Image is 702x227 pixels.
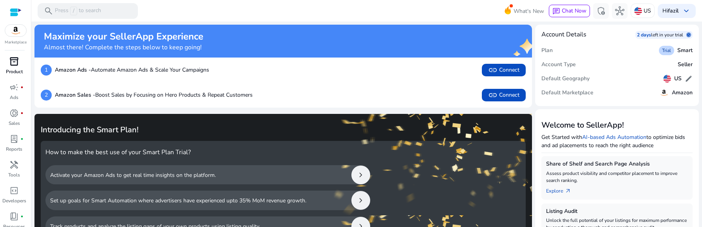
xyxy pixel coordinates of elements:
[678,61,693,68] h5: Seller
[6,68,23,75] p: Product
[20,86,24,89] span: fiber_manual_record
[55,91,253,99] p: Boost Sales by Focusing on Hero Products & Repeat Customers
[546,208,688,215] h5: Listing Audit
[541,133,693,150] p: Get Started with to optimize bids and ad placements to reach the right audience
[41,65,52,76] p: 1
[659,88,669,97] img: amazon.svg
[70,7,77,15] span: /
[6,146,22,153] p: Reports
[9,57,19,66] span: inventory_2
[55,91,95,99] b: Amazon Sales -
[674,76,682,82] h5: US
[615,6,624,16] span: hub
[55,66,209,74] p: Automate Amazon Ads & Scale Your Campaigns
[644,4,651,18] p: US
[9,120,20,127] p: Sales
[45,149,521,156] h4: How to make the best use of your Smart Plan Trial?
[488,90,519,100] span: Connect
[44,44,203,51] h4: Almost there! Complete the steps below to keep going!
[541,90,593,96] h5: Default Marketplace
[663,75,671,83] img: us.svg
[651,32,686,38] p: left in your trial
[2,197,26,204] p: Developers
[8,171,20,178] p: Tools
[50,196,306,205] p: Set up goals for Smart Automation where advertisers have experienced upto 35% MoM revenue growth.
[55,7,101,15] p: Press to search
[552,7,560,15] span: chat
[5,40,27,45] p: Marketplace
[44,31,203,42] h2: Maximize your SellerApp Experience
[634,7,642,15] img: us.svg
[482,89,526,101] button: linkConnect
[686,32,691,37] span: schedule
[9,160,19,169] span: handyman
[488,90,498,100] span: link
[41,125,526,138] h3: Introducing the Smart Plan!
[514,4,544,18] span: What's New
[5,25,26,36] img: amazon.svg
[10,94,18,101] p: Ads
[672,90,693,96] h5: Amazon
[356,170,365,180] span: chevron_right
[546,184,577,195] a: Explorearrow_outward
[20,215,24,218] span: fiber_manual_record
[488,65,498,75] span: link
[549,5,590,17] button: chatChat Now
[541,121,693,130] h3: Welcome to SellerApp!
[41,90,52,101] p: 2
[565,188,571,194] span: arrow_outward
[9,83,19,92] span: campaign
[55,66,91,74] b: Amazon Ads -
[44,6,53,16] span: search
[662,8,678,14] p: Hi
[50,171,216,179] p: Activate your Amazon Ads to get real time insights on the platform.
[541,76,590,82] h5: Default Geography
[562,7,586,14] span: Chat Now
[596,6,606,16] span: admin_panel_settings
[9,212,19,221] span: book_4
[9,108,19,118] span: donut_small
[612,3,628,19] button: hub
[582,133,646,141] a: AI-based Ads Automation
[546,161,688,168] h5: Share of Shelf and Search Page Analysis
[541,61,576,68] h5: Account Type
[682,6,691,16] span: keyboard_arrow_down
[541,31,586,38] h4: Account Details
[20,137,24,141] span: fiber_manual_record
[541,47,553,54] h5: Plan
[488,65,519,75] span: Connect
[677,47,693,54] h5: Smart
[482,64,526,76] button: linkConnect
[9,134,19,144] span: lab_profile
[9,186,19,195] span: code_blocks
[546,170,688,184] p: Assess product visibility and competitor placement to improve search ranking.
[593,3,609,19] button: admin_panel_settings
[668,7,678,14] b: fazil
[662,47,671,54] span: Trial
[637,32,651,38] p: 2 days
[20,112,24,115] span: fiber_manual_record
[685,75,693,83] span: edit
[356,196,365,205] span: chevron_right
